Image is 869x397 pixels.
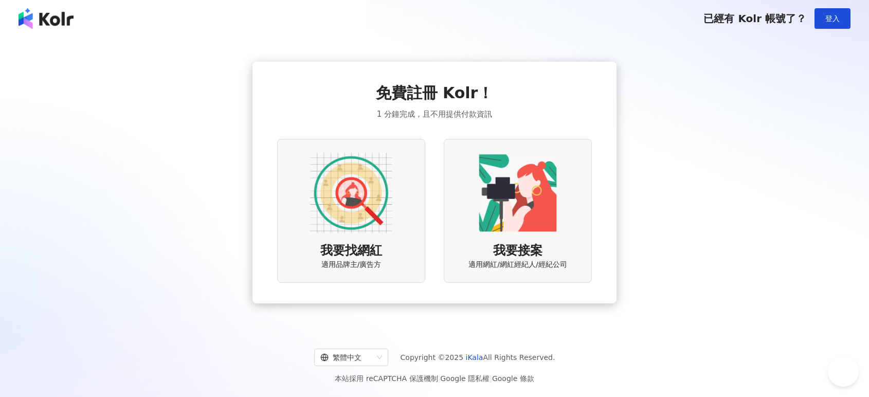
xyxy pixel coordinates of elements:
span: 登入 [825,14,840,23]
span: 已經有 Kolr 帳號了？ [703,12,806,25]
span: 1 分鐘完成，且不用提供付款資訊 [377,108,492,120]
span: 本站採用 reCAPTCHA 保護機制 [335,372,534,385]
img: AD identity option [310,152,392,234]
a: Google 條款 [492,374,534,383]
span: 適用網紅/網紅經紀人/經紀公司 [468,260,567,270]
span: | [438,374,441,383]
a: iKala [466,353,483,362]
a: Google 隱私權 [440,374,490,383]
div: 繁體中文 [320,349,373,366]
span: | [490,374,492,383]
span: Copyright © 2025 All Rights Reserved. [401,351,555,364]
button: 登入 [814,8,850,29]
span: 免費註冊 Kolr！ [376,82,494,104]
img: KOL identity option [477,152,559,234]
span: 我要找網紅 [320,242,382,260]
span: 適用品牌主/廣告方 [321,260,382,270]
img: logo [19,8,74,29]
span: 我要接案 [493,242,542,260]
iframe: Help Scout Beacon - Open [828,356,859,387]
